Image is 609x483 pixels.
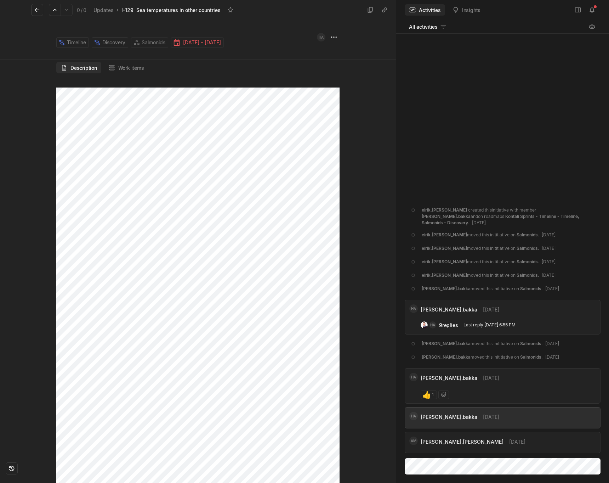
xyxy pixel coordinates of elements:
span: All activities [409,23,438,30]
span: eirik.[PERSON_NAME] [422,246,467,251]
span: / [81,7,82,13]
span: HA [430,321,435,328]
span: Salmonids [517,259,538,264]
span: eirik.[PERSON_NAME] [422,259,467,264]
span: 👍 [423,391,430,398]
span: [PERSON_NAME].[PERSON_NAME] [421,438,503,445]
span: [DATE] [472,220,486,225]
button: Work items [104,62,148,73]
div: › [116,6,119,13]
button: Insights [448,4,485,16]
div: moved this inititiative on . [422,272,556,280]
span: Salmonids [520,286,541,291]
a: Updates [92,5,115,15]
span: [DATE] [542,273,556,278]
span: eirik.[PERSON_NAME] [422,273,467,278]
span: [DATE] [483,413,499,421]
span: [DATE] [542,259,556,264]
span: Salmonids [517,273,538,278]
button: All activities [405,21,451,33]
span: [DATE] [545,341,559,346]
span: HA [411,304,416,313]
button: Activities [405,4,445,16]
div: moved this inititiative on . [422,286,559,293]
span: 1 [432,393,434,397]
span: [PERSON_NAME].bakka [422,341,471,346]
span: Timeline [67,38,86,47]
span: [DATE] [545,286,559,291]
span: Salmonids [142,38,165,47]
div: 9 replies [439,321,458,329]
div: moved this inititiative on . [422,354,559,362]
span: [DATE] [545,354,559,360]
div: moved this inititiative on . [422,232,556,240]
img: Kontali0497_EJH_round.png [421,321,428,328]
div: Last reply [DATE] 6:55 PM [463,322,516,328]
span: AM [411,437,416,445]
span: HA [411,373,416,381]
span: HA [411,412,416,420]
span: [PERSON_NAME].bakka [422,214,471,219]
span: [DATE] [509,438,525,445]
span: [PERSON_NAME].bakka [421,413,477,421]
span: eirik.[PERSON_NAME] [422,232,467,237]
span: [PERSON_NAME].bakka [421,374,477,382]
div: 0 0 [77,6,86,14]
span: HA [319,33,323,41]
span: [PERSON_NAME].bakka [422,286,471,291]
span: [DATE] [542,232,556,237]
div: I-129 [121,6,133,14]
span: [DATE] [542,246,556,251]
span: Salmonids [517,246,538,251]
span: eirik.[PERSON_NAME] [422,207,467,213]
button: [DATE] – [DATE] [171,37,224,48]
div: moved this inititiative on . [422,341,559,348]
span: Salmonids [520,341,541,346]
span: Salmonids [520,354,541,360]
div: created this initiative with member and on roadmaps . [422,207,596,226]
div: moved this inititiative on . [422,245,556,253]
div: moved this inititiative on . [422,259,556,266]
div: Sea temperatures in other countries [136,6,221,14]
span: [PERSON_NAME].bakka [422,354,471,360]
span: [DATE] [483,374,499,382]
span: Salmonids [517,232,538,237]
span: [PERSON_NAME].bakka [421,306,477,313]
button: Description [56,62,101,73]
span: Discovery [102,38,125,47]
span: [DATE] [483,306,499,313]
